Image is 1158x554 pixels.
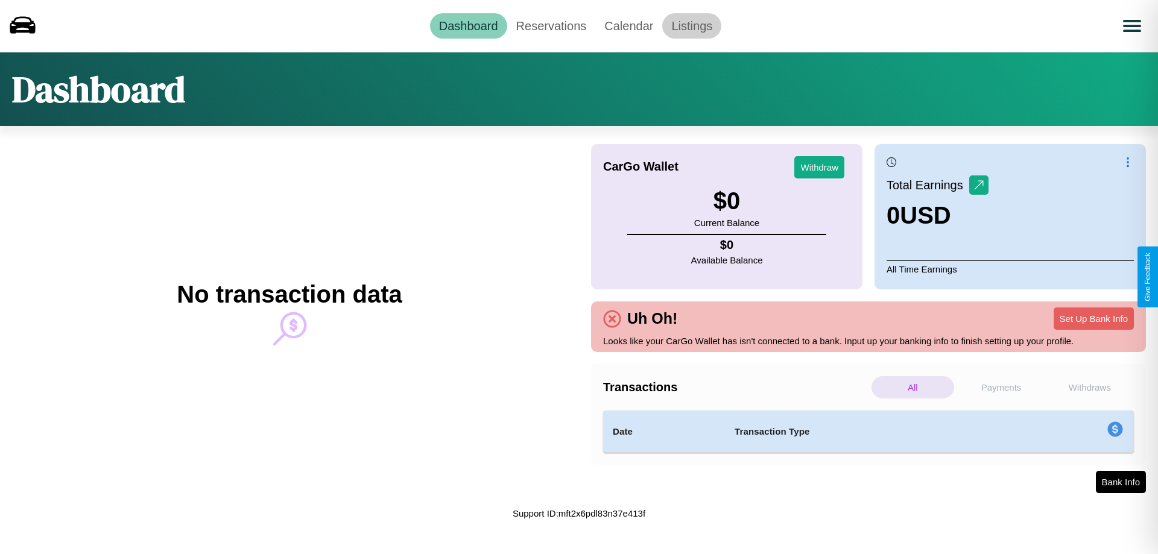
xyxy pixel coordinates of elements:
h4: Uh Oh! [621,310,683,327]
p: Total Earnings [887,174,969,196]
h2: No transaction data [177,281,402,308]
h3: $ 0 [694,187,759,215]
button: Open menu [1115,9,1149,43]
button: Set Up Bank Info [1054,307,1134,330]
p: All [872,376,954,398]
a: Reservations [507,13,596,39]
p: Looks like your CarGo Wallet has isn't connected to a bank. Input up your banking info to finish ... [603,333,1134,349]
div: Give Feedback [1144,253,1152,301]
table: simple table [603,411,1134,453]
h3: 0 USD [887,202,989,229]
p: Support ID: mft2x6pdl83n37e413f [513,505,645,521]
h1: Dashboard [12,65,185,114]
p: Current Balance [694,215,759,231]
a: Calendar [595,13,662,39]
button: Bank Info [1096,471,1146,493]
h4: $ 0 [691,238,763,252]
h4: Transaction Type [735,424,1008,439]
p: Available Balance [691,252,763,268]
p: Withdraws [1048,376,1131,398]
p: All Time Earnings [887,260,1134,277]
a: Listings [662,13,721,39]
p: Payments [960,376,1043,398]
h4: Transactions [603,380,868,394]
a: Dashboard [430,13,507,39]
button: Withdraw [794,156,844,178]
h4: Date [613,424,715,439]
h4: CarGo Wallet [603,160,679,174]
